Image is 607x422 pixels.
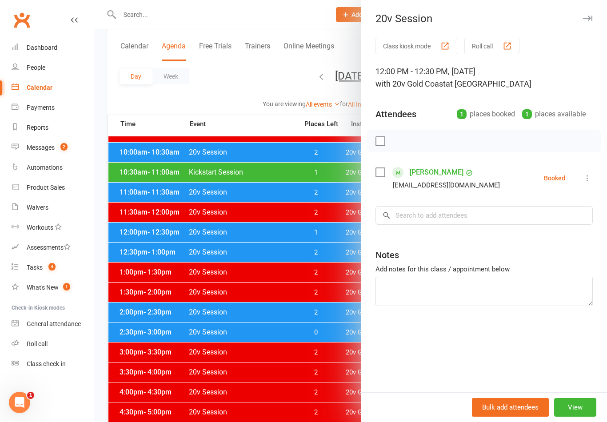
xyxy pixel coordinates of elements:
[27,184,65,191] div: Product Sales
[12,258,94,278] a: Tasks 4
[11,9,33,31] a: Clubworx
[27,320,81,327] div: General attendance
[27,44,57,51] div: Dashboard
[12,238,94,258] a: Assessments
[464,38,519,54] button: Roll call
[375,79,446,88] span: with 20v Gold Coast
[375,206,593,225] input: Search to add attendees
[554,398,596,417] button: View
[12,334,94,354] a: Roll call
[472,398,549,417] button: Bulk add attendees
[375,38,457,54] button: Class kiosk mode
[9,392,30,413] iframe: Intercom live chat
[12,158,94,178] a: Automations
[27,104,55,111] div: Payments
[27,392,34,399] span: 1
[27,204,48,211] div: Waivers
[48,263,56,271] span: 4
[27,124,48,131] div: Reports
[375,65,593,90] div: 12:00 PM - 12:30 PM, [DATE]
[12,38,94,58] a: Dashboard
[12,178,94,198] a: Product Sales
[27,360,66,367] div: Class check-in
[27,84,52,91] div: Calendar
[27,284,59,291] div: What's New
[12,198,94,218] a: Waivers
[522,108,586,120] div: places available
[12,98,94,118] a: Payments
[12,78,94,98] a: Calendar
[60,143,68,151] span: 2
[375,249,399,261] div: Notes
[27,244,71,251] div: Assessments
[375,264,593,275] div: Add notes for this class / appointment below
[12,138,94,158] a: Messages 2
[12,314,94,334] a: General attendance kiosk mode
[27,224,53,231] div: Workouts
[361,12,607,25] div: 20v Session
[393,179,500,191] div: [EMAIL_ADDRESS][DOMAIN_NAME]
[63,283,70,291] span: 1
[375,108,416,120] div: Attendees
[446,79,531,88] span: at [GEOGRAPHIC_DATA]
[410,165,463,179] a: [PERSON_NAME]
[27,164,63,171] div: Automations
[12,58,94,78] a: People
[12,218,94,238] a: Workouts
[27,264,43,271] div: Tasks
[12,354,94,374] a: Class kiosk mode
[27,144,55,151] div: Messages
[544,175,565,181] div: Booked
[457,109,467,119] div: 1
[12,118,94,138] a: Reports
[522,109,532,119] div: 1
[27,340,48,347] div: Roll call
[457,108,515,120] div: places booked
[27,64,45,71] div: People
[12,278,94,298] a: What's New1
